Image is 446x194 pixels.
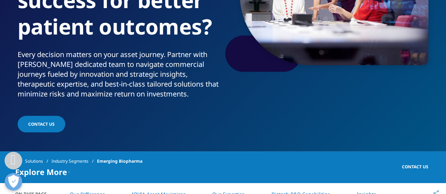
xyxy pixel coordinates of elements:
p: Every decision matters on your asset journey. Partner with [PERSON_NAME] dedicated team to naviga... [18,50,220,103]
a: contact Us [18,116,65,132]
a: Industry Segments [51,155,97,168]
a: Contact Us [391,158,439,175]
span: Emerging Biopharma [97,155,142,168]
button: 打开偏好 [5,173,22,190]
a: Solutions [25,155,51,168]
span: contact Us [28,121,55,127]
span: Explore More [15,168,67,176]
span: Contact Us [402,164,428,170]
